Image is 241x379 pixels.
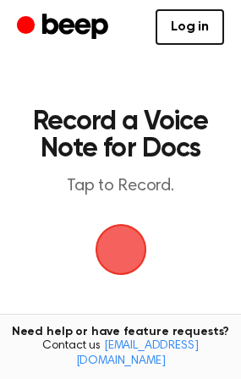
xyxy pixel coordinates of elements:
[10,339,231,369] span: Contact us
[96,224,146,275] img: Beep Logo
[17,11,112,44] a: Beep
[30,108,211,162] h1: Record a Voice Note for Docs
[76,340,199,367] a: [EMAIL_ADDRESS][DOMAIN_NAME]
[30,176,211,197] p: Tap to Record.
[156,9,224,45] a: Log in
